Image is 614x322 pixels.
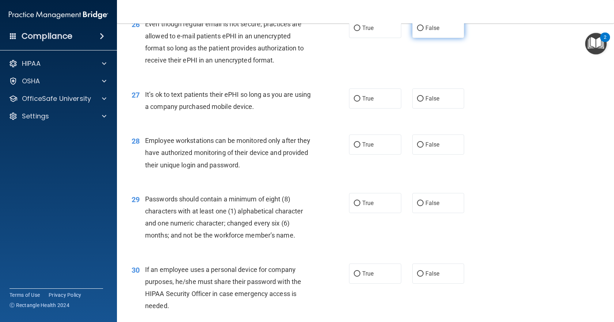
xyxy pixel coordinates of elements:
[9,94,106,103] a: OfficeSafe University
[49,291,82,299] a: Privacy Policy
[10,291,40,299] a: Terms of Use
[362,95,374,102] span: True
[22,77,40,86] p: OSHA
[9,8,108,22] img: PMB logo
[132,137,140,145] span: 28
[132,195,140,204] span: 29
[417,201,424,206] input: False
[417,26,424,31] input: False
[425,24,440,31] span: False
[145,137,310,168] span: Employee workstations can be monitored only after they have authorized monitoring of their device...
[22,59,41,68] p: HIPAA
[132,91,140,99] span: 27
[417,96,424,102] input: False
[362,270,374,277] span: True
[145,266,301,310] span: If an employee uses a personal device for company purposes, he/she must share their password with...
[362,24,374,31] span: True
[9,77,106,86] a: OSHA
[145,195,303,239] span: Passwords should contain a minimum of eight (8) characters with at least one (1) alphabetical cha...
[132,20,140,29] span: 26
[362,200,374,207] span: True
[362,141,374,148] span: True
[10,302,69,309] span: Ⓒ Rectangle Health 2024
[585,33,607,54] button: Open Resource Center, 2 new notifications
[22,112,49,121] p: Settings
[354,96,360,102] input: True
[425,270,440,277] span: False
[9,112,106,121] a: Settings
[9,59,106,68] a: HIPAA
[425,141,440,148] span: False
[425,95,440,102] span: False
[354,142,360,148] input: True
[354,26,360,31] input: True
[132,266,140,274] span: 30
[604,37,606,47] div: 2
[22,94,91,103] p: OfficeSafe University
[145,91,311,110] span: It’s ok to text patients their ePHI so long as you are using a company purchased mobile device.
[417,142,424,148] input: False
[354,201,360,206] input: True
[22,31,72,41] h4: Compliance
[417,271,424,277] input: False
[425,200,440,207] span: False
[354,271,360,277] input: True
